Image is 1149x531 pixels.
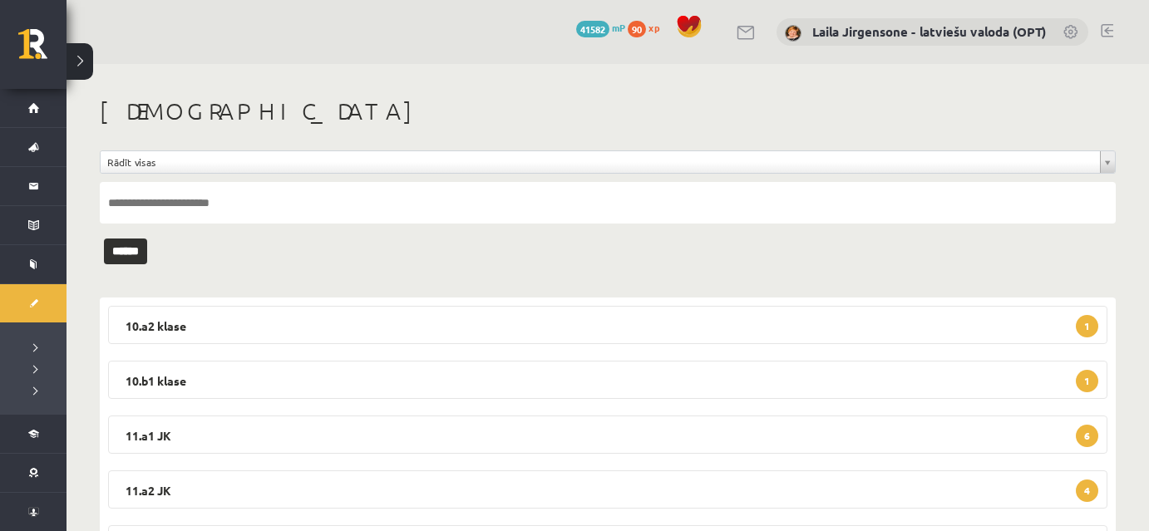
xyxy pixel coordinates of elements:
[628,21,646,37] span: 90
[18,29,67,71] a: Rīgas 1. Tālmācības vidusskola
[648,21,659,34] span: xp
[108,361,1107,399] legend: 10.b1 klase
[101,151,1115,173] a: Rādīt visas
[108,415,1107,454] legend: 11.a1 JK
[628,21,668,34] a: 90 xp
[612,21,625,34] span: mP
[576,21,625,34] a: 41582 mP
[108,306,1107,344] legend: 10.a2 klase
[1076,479,1098,502] span: 4
[108,470,1107,509] legend: 11.a2 JK
[1076,370,1098,392] span: 1
[1076,315,1098,337] span: 1
[812,23,1046,40] a: Laila Jirgensone - latviešu valoda (OPT)
[576,21,609,37] span: 41582
[100,97,1116,125] h1: [DEMOGRAPHIC_DATA]
[785,25,801,42] img: Laila Jirgensone - latviešu valoda (OPT)
[1076,425,1098,447] span: 6
[107,151,1093,173] span: Rādīt visas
